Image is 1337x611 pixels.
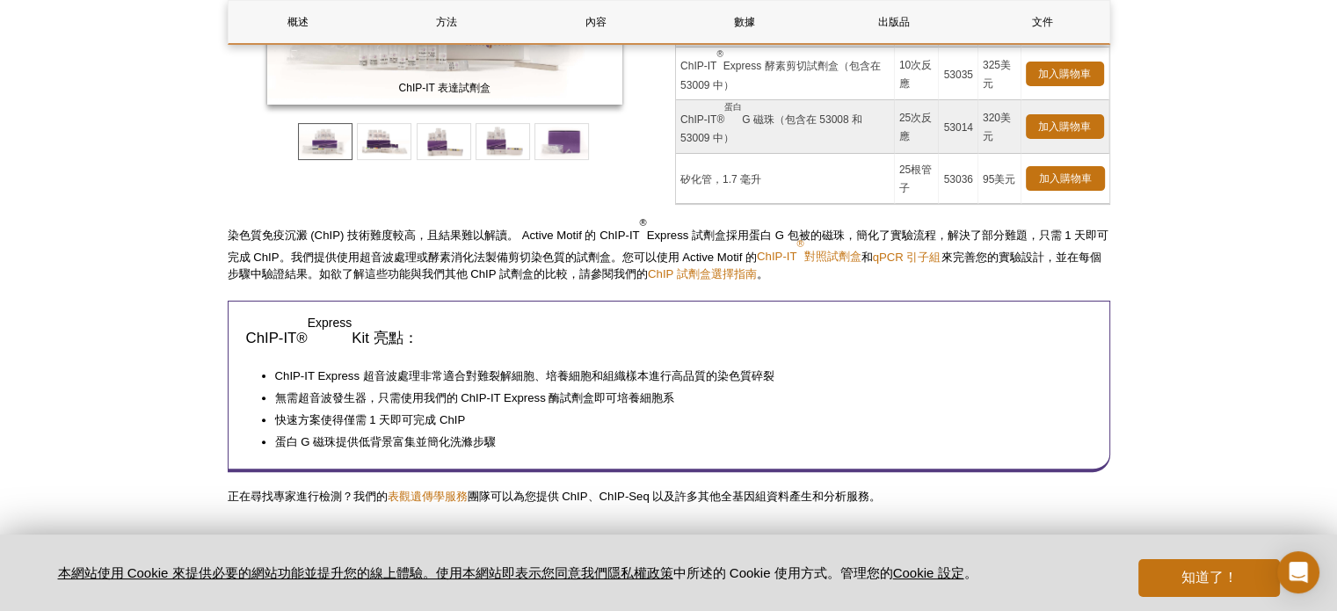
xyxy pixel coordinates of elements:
font: 正在尋找專家進行檢測？我們的 [228,490,388,503]
font: 10次​​反應 [899,59,932,90]
font: 概述 [287,16,309,28]
font: 325美元 [983,59,1011,90]
a: 文件 [972,1,1112,43]
font: ChIP-IT Express 超音波處理非常適合對難裂解細胞、培養細胞和組織樣本進行高品質的染色質碎裂 [275,369,774,382]
font: ® [716,48,723,58]
font: 快速方案使得僅需 1 天即可完成 ChIP [275,413,466,426]
font: ChIP-IT 表達試劑盒 [399,82,490,94]
font: 320美元 [983,112,1011,142]
a: 本網站使用 Cookie 來提供必要的網站功能並提升您的線上體驗。使用本網站即表示您同意我們隱私權政策 [58,565,673,580]
font: 知道了！ [1181,570,1237,585]
font: 方法 [436,16,457,28]
font: Kit 亮點： [352,330,418,346]
a: 加入購物車 [1026,62,1104,86]
font: ® [796,239,803,250]
font: 加入購物車 [1038,120,1091,133]
a: qPCR 引子組 [873,250,941,263]
font: ChIP-IT [757,250,796,263]
font: 數據 [734,16,755,28]
font: 53036 [943,172,972,185]
font: ChIP-IT [680,60,716,72]
font: 團隊可以為您提供 ChIP、ChIP-Seq 以及許多其他全基因組資料產生和分析服務。 [468,490,882,503]
font: Cookie 設定 [893,565,964,580]
font: 。管理您的 [827,565,893,580]
a: 出版品 [824,1,963,43]
font: 矽化管，1.7 毫升 [680,172,761,185]
font: 。 [963,565,977,580]
font: 蛋白 [724,101,742,111]
font: 。 [757,267,768,280]
font: 25次反應 [899,112,932,142]
a: 數據 [674,1,814,43]
font: 加入購物車 [1038,68,1091,80]
font: Express 試劑盒採用蛋白 G 包被的磁珠，簡化了實驗流程，解決了部分難題，只需 1 天即可完成 ChIP。我們提供使用超音波處理或酵素消化法製備剪切染色質的試劑盒。您可以使用 Active... [228,229,1109,264]
font: 和 [861,250,873,263]
font: 內容 [585,16,607,28]
font: 對照試劑盒 [804,250,861,263]
a: 加入購物車 [1026,114,1104,139]
font: 53035 [943,68,972,80]
font: Express 酵素剪切試劑盒（包含在 53009 中） [680,60,880,91]
a: 概述 [229,1,368,43]
font: 中所述的 Cookie 使用方式 [673,565,827,580]
button: 知道了！ [1138,559,1279,597]
font: 文件 [1032,16,1053,28]
font: 25根管子 [899,164,932,194]
a: 內容 [526,1,665,43]
font: 染色質免疫沉澱 (ChIP) 技術難度較高，且結果難以解讀。 Active Motif 的 ChIP-IT [228,229,640,242]
font: 53014 [943,121,972,134]
font: ChIP-IT® [246,330,308,346]
font: G 磁珠（包含在 53008 和 53009 中） [680,113,862,143]
font: ® [640,217,647,228]
a: ChIP 試劑盒選擇指南 [648,267,757,280]
font: ChIP-IT® [680,113,724,125]
a: 加入購物車 [1026,166,1105,191]
font: 加入購物車 [1039,172,1092,185]
a: ChIP-IT®對照試劑盒 [757,250,861,263]
font: 95美元 [983,172,1015,185]
font: 無需超音波發生器，只需使用我們的 ChIP-IT Express 酶試劑盒即可培養細胞系 [275,391,675,404]
a: 表觀遺傳學服務 [388,490,468,503]
font: Express [308,316,352,330]
a: 方法 [377,1,517,43]
div: Open Intercom Messenger [1277,551,1319,593]
button: Cookie 設定 [893,565,964,582]
font: 蛋白 G 磁珠提供低背景富集並簡化洗滌步驟 [275,435,497,448]
font: 出版品 [877,16,909,28]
